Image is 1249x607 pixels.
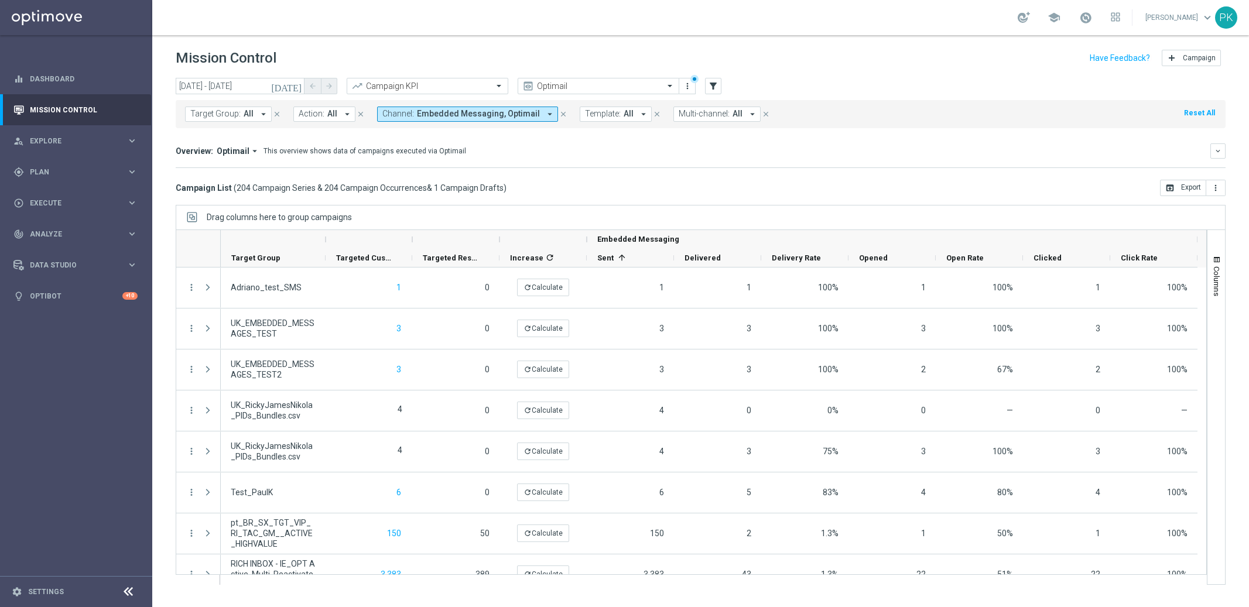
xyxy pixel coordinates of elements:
span: Explore [30,138,126,145]
i: more_vert [186,405,197,416]
button: track_changes Analyze keyboard_arrow_right [13,229,138,239]
i: refresh [523,529,532,537]
button: refreshCalculate [517,361,569,378]
span: Open Rate = Opened / Delivered [997,488,1013,497]
span: Open Rate = Opened / Delivered [993,447,1013,456]
span: Drag columns here to group campaigns [207,212,352,222]
i: refresh [523,324,532,332]
span: Open Rate = Opened / Delivered [997,365,1013,374]
div: This overview shows data of campaigns executed via Optimail [264,146,466,156]
span: 389 [475,570,490,579]
button: Action: All arrow_drop_down [293,107,355,122]
span: Execute [30,200,126,207]
i: track_changes [13,229,24,239]
div: Data Studio keyboard_arrow_right [13,260,138,270]
i: arrow_drop_down [747,109,758,119]
div: Analyze [13,229,126,239]
div: Explore [13,136,126,146]
span: school [1048,11,1060,24]
span: Click Rate = Clicked / Opened [1181,406,1188,415]
span: Target Group: [190,109,241,119]
h3: Campaign List [176,183,507,193]
span: 3 [921,447,926,456]
span: 4 [921,488,926,497]
button: close [355,108,366,121]
span: & [427,183,432,193]
i: more_vert [186,528,197,539]
i: close [762,110,770,118]
i: refresh [523,447,532,455]
span: Analyze [30,231,126,238]
span: Delivery Rate = Delivered / Sent [823,488,839,497]
span: 3 [659,365,664,374]
span: 43 [742,570,751,579]
i: more_vert [683,81,692,91]
a: Dashboard [30,63,138,94]
span: Open Rate = Opened / Delivered [997,570,1013,579]
span: Click Rate = Clicked / Opened [1167,529,1188,538]
span: Open Rate = Opened / Delivered [993,283,1013,292]
i: arrow_back [309,82,317,90]
input: Select date range [176,78,304,94]
span: All [733,109,742,119]
button: 1 [395,280,402,295]
span: 4 [659,406,664,415]
span: Open Rate = Opened / Delivered [997,529,1013,538]
span: Delivered [685,253,721,262]
span: 1 [1096,529,1100,538]
i: refresh [523,570,532,578]
span: Delivery Rate [772,253,821,262]
i: filter_alt [708,81,718,91]
span: 2 [921,365,926,374]
span: 1 [921,529,926,538]
span: 2 [747,529,751,538]
a: [PERSON_NAME]keyboard_arrow_down [1144,9,1215,26]
button: Optimail arrow_drop_down [213,146,264,156]
span: 3,383 [644,570,664,579]
button: add Campaign [1162,50,1221,66]
span: 1 [659,283,664,292]
i: arrow_drop_down [258,109,269,119]
button: close [652,108,662,121]
i: close [273,110,281,118]
div: gps_fixed Plan keyboard_arrow_right [13,167,138,177]
i: person_search [13,136,24,146]
input: Have Feedback? [1090,54,1150,62]
button: close [761,108,771,121]
span: Clicked [1034,253,1062,262]
span: Delivery Rate = Delivered / Sent [818,283,839,292]
button: filter_alt [705,78,721,94]
span: All [244,109,254,119]
div: Optibot [13,280,138,311]
span: Click Rate [1121,253,1158,262]
span: Click Rate = Clicked / Opened [1167,570,1188,579]
div: Row Groups [207,212,352,222]
span: 4 [1096,488,1100,497]
button: 3 [395,362,402,377]
button: 6 [395,485,402,500]
span: UK_EMBEDDED_MESSAGES_TEST [231,318,316,339]
i: trending_up [351,80,363,92]
div: There are unsaved changes [690,75,699,83]
button: lightbulb Optibot +10 [13,292,138,301]
span: 6 [659,488,664,497]
i: arrow_drop_down [638,109,649,119]
i: more_vert [1211,183,1220,193]
span: 3 [659,324,664,333]
i: equalizer [13,74,24,84]
button: refreshCalculate [517,279,569,296]
span: All [327,109,337,119]
span: 0 [485,324,490,333]
span: 22 [1091,570,1100,579]
i: [DATE] [271,81,303,91]
button: arrow_forward [321,78,337,94]
button: close [272,108,282,121]
span: UK_EMBEDDED_MESSAGES_TEST2 [231,359,316,380]
span: 2 [1096,365,1100,374]
span: Click Rate = Clicked / Opened [1167,447,1188,456]
button: 150 [386,526,402,541]
button: close [558,108,569,121]
span: 5 [747,488,751,497]
span: Adriano_test_SMS [231,282,302,293]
